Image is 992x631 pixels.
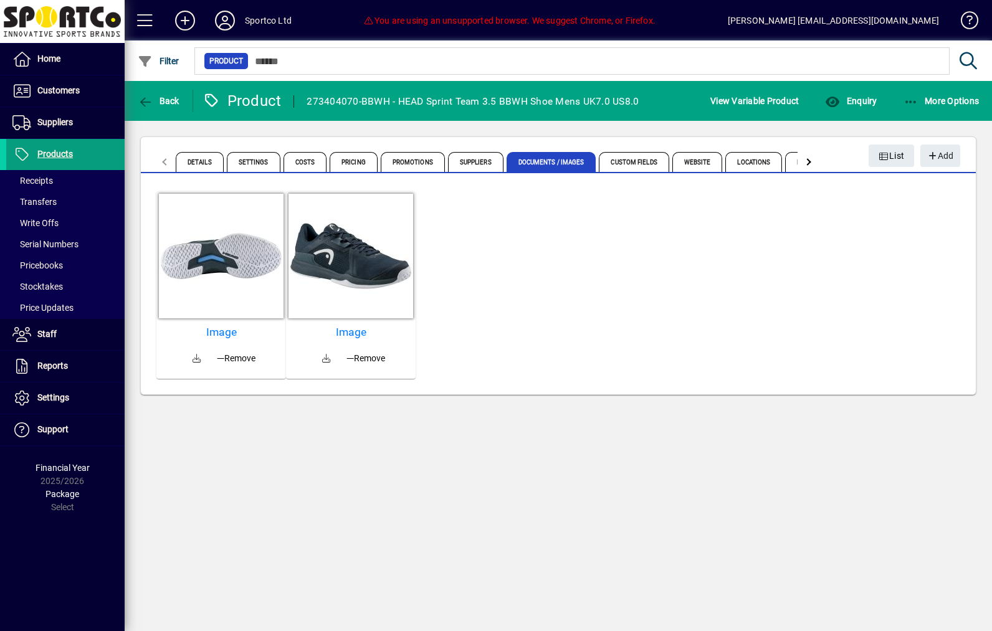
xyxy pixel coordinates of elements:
span: Receipts [12,176,53,186]
span: Settings [37,392,69,402]
span: More Options [904,96,980,106]
button: Add [920,145,960,167]
span: Custom Fields [599,152,669,172]
span: Remove [217,352,255,365]
div: [PERSON_NAME] [EMAIL_ADDRESS][DOMAIN_NAME] [728,11,939,31]
a: Stocktakes [6,276,125,297]
a: Support [6,414,125,445]
span: Suppliers [448,152,503,172]
button: List [869,145,915,167]
span: Stocktakes [12,282,63,292]
span: Transfers [12,197,57,207]
span: You are using an unsupported browser. We suggest Chrome, or Firefox. [364,16,656,26]
a: Knowledge Base [951,2,976,43]
app-page-header-button: Back [125,90,193,112]
span: Product [209,55,243,67]
span: Staff [37,329,57,339]
a: Serial Numbers [6,234,125,255]
span: View Variable Product [710,91,799,111]
div: Sportco Ltd [245,11,292,31]
span: Support [37,424,69,434]
span: Remove [346,352,385,365]
span: Enquiry [825,96,877,106]
a: Download [312,344,341,374]
a: Pricebooks [6,255,125,276]
a: Customers [6,75,125,107]
a: Transfers [6,191,125,212]
a: Home [6,44,125,75]
span: Promotions [381,152,445,172]
a: Download [182,344,212,374]
span: List [879,146,905,166]
a: Reports [6,351,125,382]
button: Filter [135,50,183,72]
span: Financial Year [36,463,90,473]
button: View Variable Product [707,90,802,112]
span: Locations [725,152,782,172]
button: Back [135,90,183,112]
a: Receipts [6,170,125,191]
a: Settings [6,382,125,414]
a: Price Updates [6,297,125,318]
span: Products [37,149,73,159]
span: Add [927,146,953,166]
span: Package [45,489,79,499]
button: More Options [900,90,983,112]
span: Home [37,54,60,64]
span: Filter [138,56,179,66]
div: 273404070-BBWH - HEAD Sprint Team 3.5 BBWH Shoe Mens UK7.0 US8.0 [307,92,639,111]
span: Settings [227,152,280,172]
span: Prompts [785,152,838,172]
a: Image [161,326,281,339]
span: Price Updates [12,303,74,313]
span: Back [138,96,179,106]
span: Suppliers [37,117,73,127]
a: Write Offs [6,212,125,234]
span: Reports [37,361,68,371]
button: Enquiry [822,90,880,112]
button: Remove [341,347,390,369]
span: Customers [37,85,80,95]
span: Website [672,152,723,172]
a: Suppliers [6,107,125,138]
span: Details [176,152,224,172]
div: Product [203,91,282,111]
span: Documents / Images [507,152,596,172]
button: Add [165,9,205,32]
span: Costs [284,152,327,172]
button: Remove [212,347,260,369]
span: Serial Numbers [12,239,79,249]
span: Write Offs [12,218,59,228]
a: Image [291,326,411,339]
a: Staff [6,319,125,350]
span: Pricing [330,152,378,172]
button: Profile [205,9,245,32]
span: Pricebooks [12,260,63,270]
